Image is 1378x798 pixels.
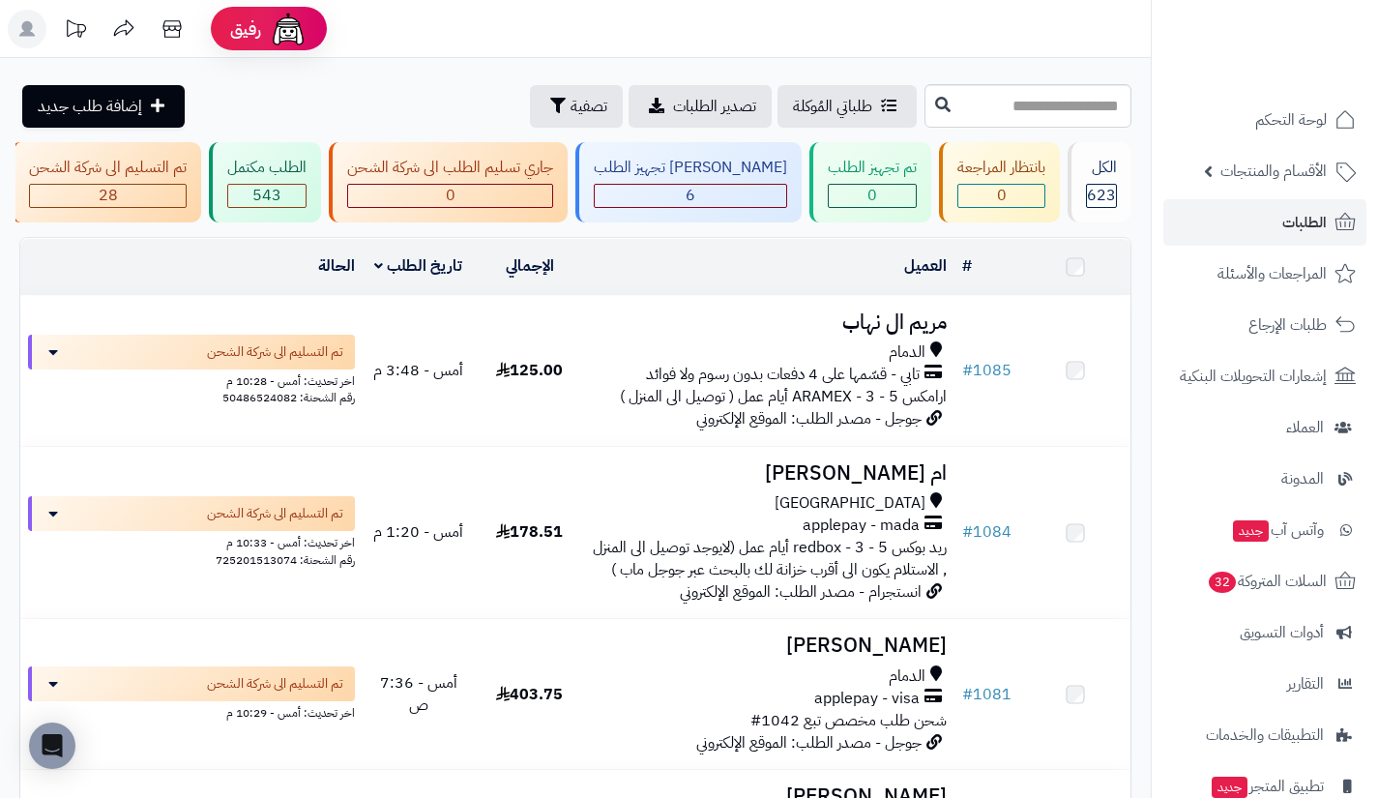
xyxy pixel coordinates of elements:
[828,157,917,179] div: تم تجهيز الطلب
[51,10,100,53] a: تحديثات المنصة
[957,157,1045,179] div: بانتظار المراجعة
[962,359,1012,382] a: #1085
[205,142,325,222] a: الطلب مكتمل 543
[962,359,973,382] span: #
[222,389,355,406] span: رقم الشحنة: 50486524082
[889,665,925,688] span: الدمام
[216,551,355,569] span: رقم الشحنة: 725201513074
[775,492,925,515] span: [GEOGRAPHIC_DATA]
[496,520,563,544] span: 178.51
[777,85,917,128] a: طلباتي المُوكلة
[1209,572,1237,594] span: 32
[1086,157,1117,179] div: الكل
[1163,199,1366,246] a: الطلبات
[252,184,281,207] span: 543
[1282,209,1327,236] span: الطلبات
[1163,97,1366,143] a: لوحة التحكم
[1255,106,1327,133] span: لوحة التحكم
[28,369,355,390] div: اخر تحديث: أمس - 10:28 م
[680,580,922,604] span: انستجرام - مصدر الطلب: الموقع الإلكتروني
[374,254,462,278] a: تاريخ الطلب
[230,17,261,41] span: رفيق
[593,635,947,657] h3: [PERSON_NAME]
[997,184,1007,207] span: 0
[1163,507,1366,553] a: وآتس آبجديد
[673,95,756,118] span: تصدير الطلبات
[962,683,973,706] span: #
[28,701,355,722] div: اخر تحديث: أمس - 10:29 م
[686,184,695,207] span: 6
[325,142,572,222] a: جاري تسليم الطلب الى شركة الشحن 0
[1087,184,1116,207] span: 623
[1163,456,1366,502] a: المدونة
[1248,311,1327,339] span: طلبات الإرجاع
[803,515,920,537] span: applepay - mada
[207,674,343,694] span: تم التسليم الى شركة الشحن
[594,157,787,179] div: [PERSON_NAME] تجهيز الطلب
[962,520,1012,544] a: #1084
[1233,520,1269,542] span: جديد
[620,385,947,408] span: ارامكس ARAMEX - 3 - 5 أيام عمل ( توصيل الى المنزل )
[38,95,142,118] span: إضافة طلب جديد
[962,520,973,544] span: #
[595,185,786,207] div: 6
[530,85,623,128] button: تصفية
[30,185,186,207] div: 28
[696,407,922,430] span: جوجل - مصدر الطلب: الموقع الإلكتروني
[22,85,185,128] a: إضافة طلب جديد
[1206,722,1324,749] span: التطبيقات والخدمات
[1163,558,1366,605] a: السلات المتروكة32
[318,254,355,278] a: الحالة
[1246,15,1360,55] img: logo-2.png
[1220,158,1327,185] span: الأقسام والمنتجات
[1281,465,1324,492] span: المدونة
[348,185,552,207] div: 0
[29,723,75,769] div: Open Intercom Messenger
[696,731,922,754] span: جوجل - مصدر الطلب: الموقع الإلكتروني
[1286,414,1324,441] span: العملاء
[889,341,925,364] span: الدمام
[227,157,307,179] div: الطلب مكتمل
[99,184,118,207] span: 28
[1163,661,1366,707] a: التقارير
[1163,302,1366,348] a: طلبات الإرجاع
[496,359,563,382] span: 125.00
[1212,777,1247,798] span: جديد
[646,364,920,386] span: تابي - قسّمها على 4 دفعات بدون رسوم ولا فوائد
[571,95,607,118] span: تصفية
[593,311,947,334] h3: مريم ال نهاب
[1163,353,1366,399] a: إشعارات التحويلات البنكية
[347,157,553,179] div: جاري تسليم الطلب الى شركة الشحن
[750,709,947,732] span: شحن طلب مخصص تبع 1042#
[867,184,877,207] span: 0
[28,531,355,551] div: اخر تحديث: أمس - 10:33 م
[269,10,308,48] img: ai-face.png
[1207,568,1327,595] span: السلات المتروكة
[446,184,455,207] span: 0
[593,536,947,581] span: ريد بوكس redbox - 3 - 5 أيام عمل (لايوجد توصيل الى المنزل , الاستلام يكون الى أقرب خزانة لك بالبح...
[1163,609,1366,656] a: أدوات التسويق
[793,95,872,118] span: طلباتي المُوكلة
[1163,712,1366,758] a: التطبيقات والخدمات
[1064,142,1135,222] a: الكل623
[7,142,205,222] a: تم التسليم الى شركة الشحن 28
[373,359,463,382] span: أمس - 3:48 م
[1287,670,1324,697] span: التقارير
[935,142,1064,222] a: بانتظار المراجعة 0
[962,683,1012,706] a: #1081
[207,504,343,523] span: تم التسليم الى شركة الشحن
[496,683,563,706] span: 403.75
[207,342,343,362] span: تم التسليم الى شركة الشحن
[373,520,463,544] span: أمس - 1:20 م
[572,142,806,222] a: [PERSON_NAME] تجهيز الطلب 6
[228,185,306,207] div: 543
[806,142,935,222] a: تم تجهيز الطلب 0
[380,671,457,717] span: أمس - 7:36 ص
[1217,260,1327,287] span: المراجعات والأسئلة
[1180,363,1327,390] span: إشعارات التحويلات البنكية
[1231,517,1324,544] span: وآتس آب
[593,462,947,485] h3: ام [PERSON_NAME]
[506,254,554,278] a: الإجمالي
[814,688,920,710] span: applepay - visa
[629,85,772,128] a: تصدير الطلبات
